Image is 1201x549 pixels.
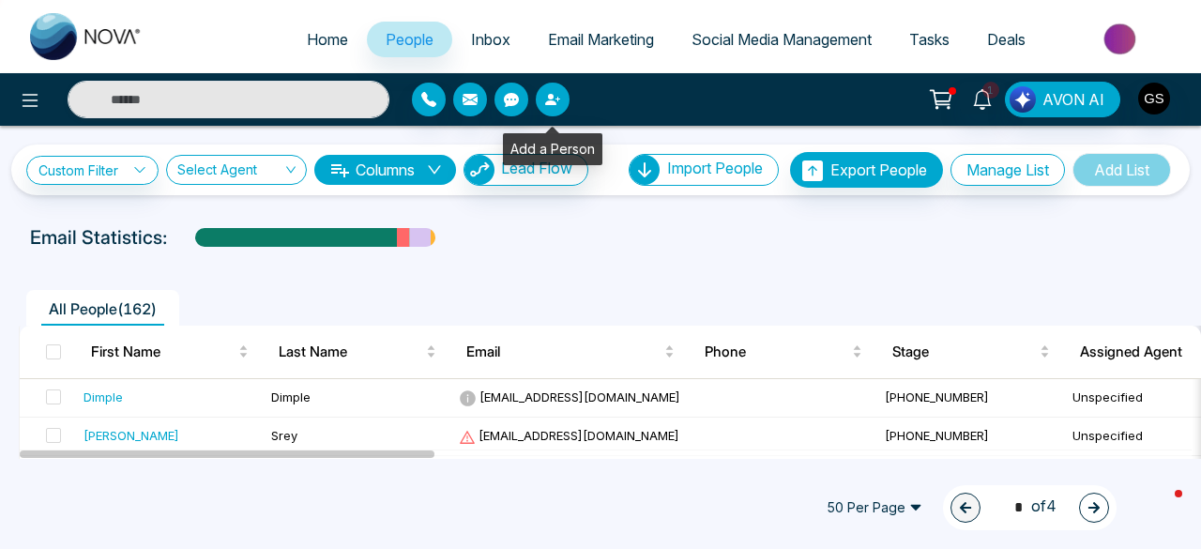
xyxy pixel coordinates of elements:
[30,13,143,60] img: Nova CRM Logo
[885,428,989,443] span: [PHONE_NUMBER]
[307,30,348,49] span: Home
[960,82,1005,114] a: 1
[501,159,572,177] span: Lead Flow
[264,326,451,378] th: Last Name
[950,154,1065,186] button: Manage List
[1005,82,1120,117] button: AVON AI
[84,426,179,445] div: [PERSON_NAME]
[1010,86,1036,113] img: Lead Flow
[987,30,1026,49] span: Deals
[982,82,999,99] span: 1
[1137,485,1182,530] iframe: Intercom live chat
[386,30,433,49] span: People
[885,389,989,404] span: [PHONE_NUMBER]
[271,428,297,443] span: Srey
[427,162,442,177] span: down
[314,155,456,185] button: Columnsdown
[30,223,167,252] p: Email Statistics:
[367,22,452,57] a: People
[503,133,602,165] div: Add a Person
[877,326,1065,378] th: Stage
[529,22,673,57] a: Email Marketing
[41,299,164,318] span: All People ( 162 )
[91,341,235,363] span: First Name
[466,341,661,363] span: Email
[459,428,679,443] span: [EMAIL_ADDRESS][DOMAIN_NAME]
[279,341,422,363] span: Last Name
[464,155,494,185] img: Lead Flow
[890,22,968,57] a: Tasks
[1003,495,1057,520] span: of 4
[692,30,872,49] span: Social Media Management
[271,389,311,404] span: Dimple
[909,30,950,49] span: Tasks
[1054,18,1190,60] img: Market-place.gif
[1138,83,1170,114] img: User Avatar
[690,326,877,378] th: Phone
[471,30,510,49] span: Inbox
[790,152,943,188] button: Export People
[464,154,588,186] button: Lead Flow
[705,341,848,363] span: Phone
[456,154,588,186] a: Lead FlowLead Flow
[548,30,654,49] span: Email Marketing
[673,22,890,57] a: Social Media Management
[76,326,264,378] th: First Name
[968,22,1044,57] a: Deals
[1042,88,1104,111] span: AVON AI
[459,389,680,404] span: [EMAIL_ADDRESS][DOMAIN_NAME]
[892,341,1036,363] span: Stage
[830,160,927,179] span: Export People
[451,326,690,378] th: Email
[84,388,123,406] div: Dimple
[26,156,159,185] a: Custom Filter
[813,493,935,523] span: 50 Per Page
[452,22,529,57] a: Inbox
[667,159,763,177] span: Import People
[288,22,367,57] a: Home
